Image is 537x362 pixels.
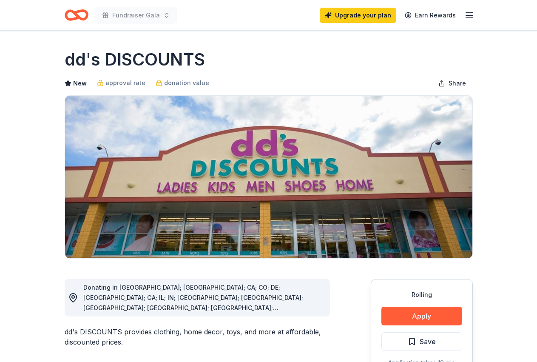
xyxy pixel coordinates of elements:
span: Save [420,336,436,347]
a: Upgrade your plan [320,8,396,23]
a: Home [65,5,88,25]
div: dd's DISCOUNTS provides clothing, home decor, toys, and more at affordable, discounted prices. [65,327,330,347]
div: Rolling [381,290,462,300]
button: Fundraiser Gala [95,7,177,24]
button: Save [381,332,462,351]
span: Fundraiser Gala [112,10,160,20]
a: Earn Rewards [400,8,461,23]
span: Share [449,78,466,88]
a: donation value [156,78,209,88]
button: Share [432,75,473,92]
span: donation value [164,78,209,88]
span: New [73,78,87,88]
a: approval rate [97,78,145,88]
button: Apply [381,307,462,325]
img: Image for dd's DISCOUNTS [65,96,472,258]
span: approval rate [105,78,145,88]
h1: dd's DISCOUNTS [65,48,205,71]
span: Donating in [GEOGRAPHIC_DATA]; [GEOGRAPHIC_DATA]; CA; CO; DE; [GEOGRAPHIC_DATA]; GA; IL; IN; [GEO... [83,284,303,332]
